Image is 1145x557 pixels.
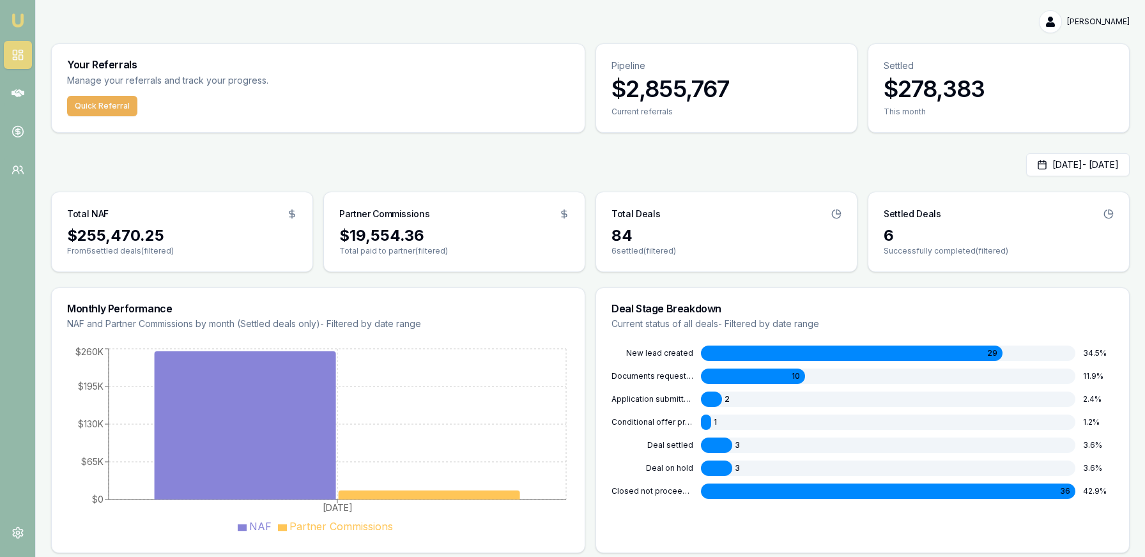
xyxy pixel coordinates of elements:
[1026,153,1130,176] button: [DATE]- [DATE]
[339,208,429,220] h3: Partner Commissions
[339,225,569,246] div: $19,554.36
[67,246,297,256] p: From 6 settled deals (filtered)
[611,394,693,404] div: APPLICATION SUBMITTED TO LENDER
[611,463,693,473] div: DEAL ON HOLD
[735,440,740,450] span: 3
[884,246,1114,256] p: Successfully completed (filtered)
[611,59,841,72] p: Pipeline
[611,76,841,102] h3: $2,855,767
[611,107,841,117] div: Current referrals
[10,13,26,28] img: emu-icon-u.png
[1083,486,1114,496] div: 42.9 %
[75,346,104,357] tspan: $260K
[323,502,353,513] tspan: [DATE]
[987,348,997,358] span: 29
[725,394,730,404] span: 2
[67,317,569,330] p: NAF and Partner Commissions by month (Settled deals only) - Filtered by date range
[611,317,1114,330] p: Current status of all deals - Filtered by date range
[611,225,841,246] div: 84
[611,246,841,256] p: 6 settled (filtered)
[67,59,569,70] h3: Your Referrals
[289,520,393,533] span: Partner Commissions
[78,418,104,429] tspan: $130K
[67,303,569,314] h3: Monthly Performance
[67,73,394,88] p: Manage your referrals and track your progress.
[67,208,109,220] h3: Total NAF
[1083,348,1114,358] div: 34.5 %
[1067,17,1130,27] span: [PERSON_NAME]
[339,246,569,256] p: Total paid to partner (filtered)
[611,417,693,427] div: CONDITIONAL OFFER PROVIDED TO CLIENT
[884,225,1114,246] div: 6
[81,456,104,467] tspan: $65K
[67,225,297,246] div: $255,470.25
[714,417,717,427] span: 1
[249,520,272,533] span: NAF
[611,303,1114,314] h3: Deal Stage Breakdown
[611,440,693,450] div: DEAL SETTLED
[67,96,137,116] button: Quick Referral
[735,463,740,473] span: 3
[884,59,1114,72] p: Settled
[92,494,104,505] tspan: $0
[611,486,693,496] div: CLOSED NOT PROCEEDING
[884,76,1114,102] h3: $278,383
[884,107,1114,117] div: This month
[78,381,104,392] tspan: $195K
[792,371,800,381] span: 10
[1083,394,1114,404] div: 2.4 %
[884,208,941,220] h3: Settled Deals
[611,371,693,381] div: DOCUMENTS REQUESTED FROM CLIENT
[611,208,660,220] h3: Total Deals
[1083,417,1114,427] div: 1.2 %
[611,348,693,358] div: NEW LEAD CREATED
[1083,371,1114,381] div: 11.9 %
[1083,440,1114,450] div: 3.6 %
[1083,463,1114,473] div: 3.6 %
[1060,486,1070,496] span: 36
